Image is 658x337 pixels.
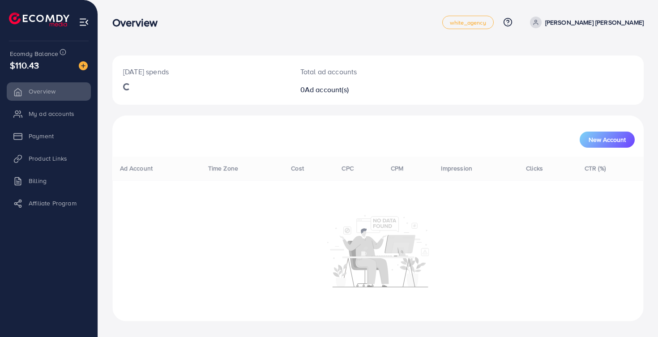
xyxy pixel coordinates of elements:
[300,66,412,77] p: Total ad accounts
[9,13,69,26] img: logo
[580,132,635,148] button: New Account
[450,20,486,26] span: white_agency
[589,137,626,143] span: New Account
[526,17,644,28] a: [PERSON_NAME] [PERSON_NAME]
[545,17,644,28] p: [PERSON_NAME] [PERSON_NAME]
[442,16,494,29] a: white_agency
[79,17,89,27] img: menu
[123,66,279,77] p: [DATE] spends
[10,49,58,58] span: Ecomdy Balance
[305,85,349,94] span: Ad account(s)
[10,59,39,72] span: $110.43
[112,16,165,29] h3: Overview
[300,85,412,94] h2: 0
[79,61,88,70] img: image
